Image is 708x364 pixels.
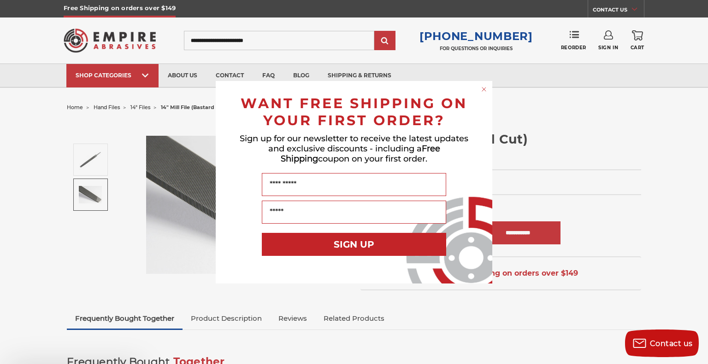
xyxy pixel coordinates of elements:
[240,133,468,164] span: Sign up for our newsletter to receive the latest updates and exclusive discounts - including a co...
[241,95,467,129] span: WANT FREE SHIPPING ON YOUR FIRST ORDER?
[625,329,699,357] button: Contact us
[479,85,489,94] button: Close dialog
[281,144,440,164] span: Free Shipping
[650,339,693,348] span: Contact us
[262,233,446,256] button: SIGN UP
